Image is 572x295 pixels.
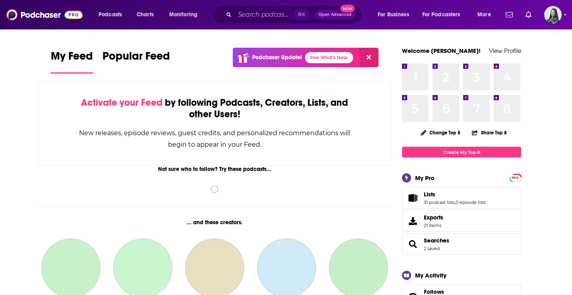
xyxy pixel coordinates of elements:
img: User Profile [544,6,562,23]
a: 2 saved [424,246,440,251]
div: ... and these creators. [38,219,391,226]
span: 21 items [424,223,443,228]
span: More [477,9,491,20]
button: Change Top 8 [416,128,465,138]
button: Share Top 8 [472,125,507,140]
span: Podcasts [99,9,122,20]
a: 0 episode lists [456,200,486,205]
a: See What's New [305,52,353,63]
button: Show profile menu [544,6,562,23]
span: Exports [424,214,443,221]
div: by following Podcasts, Creators, Lists, and other Users! [78,97,351,120]
span: New [340,5,355,12]
input: Search podcasts, credits, & more... [235,8,294,21]
span: Open Advanced [319,13,352,17]
span: Monitoring [169,9,197,20]
a: Lists [424,191,486,198]
span: For Podcasters [422,9,460,20]
span: ⌘ K [294,10,309,20]
a: Show notifications dropdown [502,8,516,21]
a: Searches [424,237,449,244]
span: My Feed [51,49,93,68]
span: Charts [137,9,154,20]
button: open menu [164,8,208,21]
span: Searches [402,233,521,255]
a: Show notifications dropdown [522,8,535,21]
button: open menu [417,8,472,21]
a: 31 podcast lists [424,200,455,205]
a: Lists [405,192,421,204]
p: Podchaser Update! [252,54,302,61]
a: Create My Top 8 [402,147,521,157]
span: For Business [378,9,409,20]
button: Open AdvancedNew [315,10,355,19]
span: Exports [405,215,421,227]
div: Search podcasts, credits, & more... [220,6,369,24]
a: Welcome [PERSON_NAME]! [402,47,481,54]
a: View Profile [489,47,521,54]
span: Lists [424,191,435,198]
span: Lists [402,187,521,209]
button: open menu [372,8,419,21]
div: New releases, episode reviews, guest credits, and personalized recommendations will begin to appe... [78,127,351,150]
a: Popular Feed [102,49,170,74]
div: My Activity [415,272,446,279]
div: My Pro [415,174,435,182]
a: Charts [131,8,158,21]
a: PRO [510,175,520,180]
span: Activate your Feed [81,97,162,109]
button: open menu [472,8,501,21]
div: Not sure who to follow? Try these podcasts... [38,166,391,173]
span: Logged in as brookefortierpr [544,6,562,23]
button: open menu [93,8,132,21]
span: Popular Feed [102,49,170,68]
a: Exports [402,210,521,232]
a: My Feed [51,49,93,74]
span: PRO [510,175,520,181]
img: Podchaser - Follow, Share and Rate Podcasts [6,7,83,22]
a: Searches [405,239,421,250]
